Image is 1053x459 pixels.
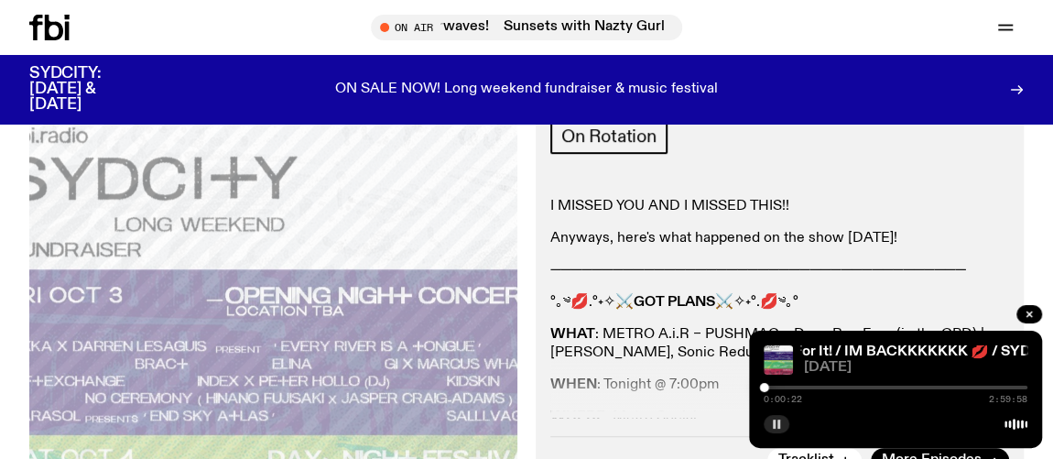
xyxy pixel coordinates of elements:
p: ON SALE NOW! Long weekend fundraiser & music festival [335,82,718,98]
p: ──────────────────────────────────────── [550,262,1009,279]
span: [DATE] [804,361,1027,375]
span: 2:59:58 [989,395,1027,404]
h3: SYDCITY: [DATE] & [DATE] [29,66,147,113]
p: Anyways, here's what happened on the show [DATE]! [550,230,1009,247]
span: 0:00:22 [764,395,802,404]
p: °｡༄💋.°˖✧⚔ ⚔✧˖°.💋༄｡° [550,294,1009,311]
a: On Rotation [550,119,668,154]
p: : METRO A.i.R – PUSHMAG x Dogs Run Free (in the CBD) | [PERSON_NAME], Sonic Reducer & Problem Green [550,326,1009,361]
button: On AirSunsets with Nazty Gurl Last Show on the Airwaves!Sunsets with Nazty Gurl Last Show on the ... [371,15,682,40]
strong: WHAT [550,327,595,342]
p: I MISSED YOU AND I MISSED THIS!! [550,198,1009,215]
strong: GOT PLANS [634,295,715,310]
span: On Rotation [561,126,657,147]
